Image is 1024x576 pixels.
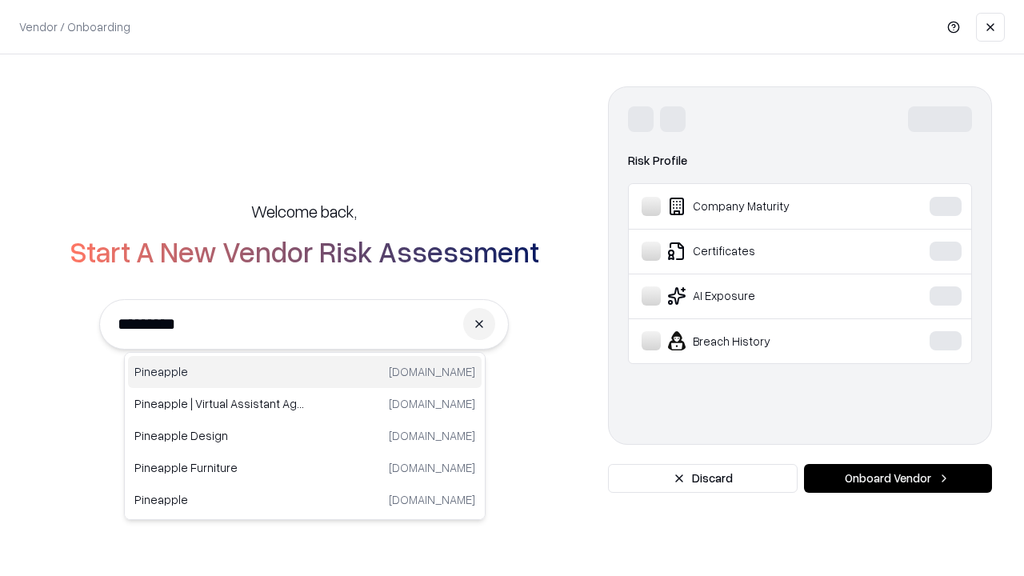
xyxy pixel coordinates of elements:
[389,427,475,444] p: [DOMAIN_NAME]
[389,395,475,412] p: [DOMAIN_NAME]
[389,363,475,380] p: [DOMAIN_NAME]
[134,395,305,412] p: Pineapple | Virtual Assistant Agency
[642,197,881,216] div: Company Maturity
[389,491,475,508] p: [DOMAIN_NAME]
[251,200,357,222] h5: Welcome back,
[608,464,798,493] button: Discard
[389,459,475,476] p: [DOMAIN_NAME]
[19,18,130,35] p: Vendor / Onboarding
[642,286,881,306] div: AI Exposure
[134,427,305,444] p: Pineapple Design
[628,151,972,170] div: Risk Profile
[134,459,305,476] p: Pineapple Furniture
[642,242,881,261] div: Certificates
[134,491,305,508] p: Pineapple
[642,331,881,350] div: Breach History
[804,464,992,493] button: Onboard Vendor
[124,352,486,520] div: Suggestions
[134,363,305,380] p: Pineapple
[70,235,539,267] h2: Start A New Vendor Risk Assessment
